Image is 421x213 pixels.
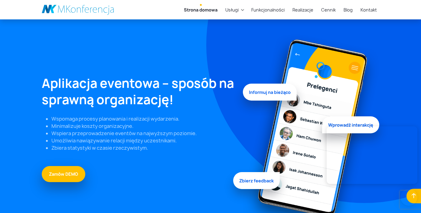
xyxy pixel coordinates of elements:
[319,4,338,15] a: Cennik
[42,75,236,108] h1: Aplikacja eventowa – sposób na sprawną organizację!
[358,4,379,15] a: Kontakt
[243,85,297,102] span: Informuj na bieżąco
[223,4,241,15] a: Usługi
[51,130,236,137] li: Wspiera przeprowadzenie eventów na najwyższym poziomie.
[51,144,236,151] li: Zbiera statystyki w czasie rzeczywistym.
[233,174,280,191] span: Zbierz feedback
[341,4,355,15] a: Blog
[327,126,417,184] iframe: Smartsupp widget popup
[51,122,236,130] li: Minimalizuje koszty organizacyjne.
[290,4,316,15] a: Realizacje
[249,4,287,15] a: Funkcjonalności
[51,115,236,122] li: Wspomaga procesy planowania i realizacji wydarzenia.
[51,137,236,144] li: Umożliwia nawiązywanie relacji między uczestnikami.
[400,189,417,206] iframe: Smartsupp widget button
[181,4,220,15] a: Strona domowa
[42,166,85,182] a: Zamów DEMO
[322,118,379,135] span: Wprowadź interakcję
